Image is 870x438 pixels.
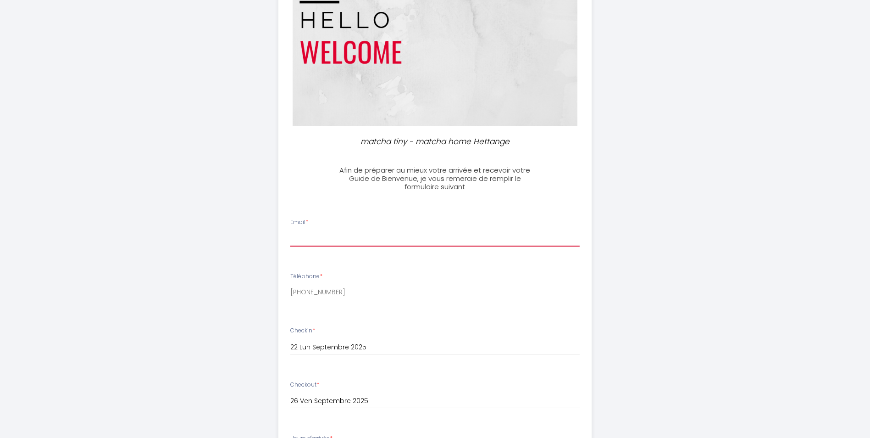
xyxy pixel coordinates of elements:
h3: Afin de préparer au mieux votre arrivée et recevoir votre Guide de Bienvenue, je vous remercie de... [333,166,537,191]
label: Checkin [290,326,315,335]
label: Email [290,218,308,227]
p: matcha tiny - matcha home Hettange [337,135,533,148]
label: Checkout [290,381,319,389]
label: Téléphone [290,272,322,281]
